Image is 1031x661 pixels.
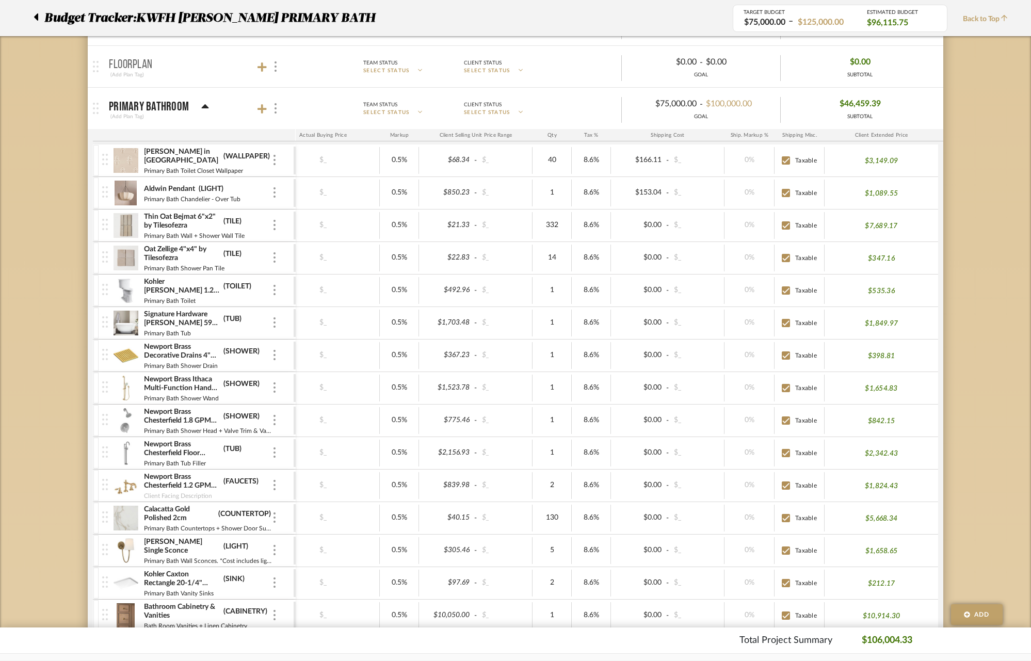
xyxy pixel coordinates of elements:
[575,575,607,590] div: 8.6%
[295,380,351,395] div: $_
[575,250,607,265] div: 8.6%
[295,250,351,265] div: $_
[422,510,473,525] div: $40.15
[473,188,479,198] span: -
[383,348,415,363] div: 0.5%
[665,155,671,166] span: -
[622,113,780,121] div: GOAL
[143,194,241,204] div: Primary Bath Chandelier - Over Tub
[614,510,665,525] div: $0.00
[868,351,895,361] p: $398.81
[671,315,721,330] div: $_
[665,285,671,296] span: -
[383,413,415,428] div: 0.5%
[383,315,415,330] div: 0.5%
[865,318,898,329] p: $1,849.97
[383,575,415,590] div: 0.5%
[273,252,276,263] img: 3dots-v.svg
[295,575,351,590] div: $_
[273,415,276,425] img: 3dots-v.svg
[295,348,351,363] div: $_
[575,283,607,298] div: 8.6%
[536,510,568,525] div: 130
[575,478,607,493] div: 8.6%
[102,349,108,360] img: vertical-grip.svg
[273,317,276,328] img: 3dots-v.svg
[223,217,242,227] div: (TILE)
[614,543,665,558] div: $0.00
[143,342,220,361] div: Newport Brass Decorative Drains 4" Square Shower Drain Grid
[473,285,479,296] span: -
[113,408,138,433] img: 785cc708-721e-4037-9e38-e3c2614b4bbe_50x50.jpg
[422,478,473,493] div: $839.98
[795,417,817,424] span: Taxable
[479,185,529,200] div: $_
[665,383,671,393] span: -
[868,253,895,264] p: $347.16
[273,512,276,523] img: 3dots-v.svg
[113,343,138,368] img: 5ecc288d-c856-4667-a942-f03598c59781_50x50.jpg
[614,380,665,395] div: $0.00
[223,249,242,259] div: (TILE)
[273,480,276,490] img: 3dots-v.svg
[295,413,351,428] div: $_
[614,218,665,233] div: $0.00
[143,556,272,566] div: Primary Bath Wall Sconces. *Cost includes lightbulbs
[422,445,473,460] div: $2,156.93
[473,415,479,426] span: -
[223,152,270,162] div: (WALLPAPER)
[728,185,771,200] div: 0%
[273,155,276,165] img: 3dots-v.svg
[536,315,568,330] div: 1
[143,491,213,501] div: Client Facing Description
[113,441,138,465] img: ee52e288-6f7e-4474-957b-cd58effcfbb3_50x50.jpg
[479,445,529,460] div: $_
[728,153,771,168] div: 0%
[198,184,224,194] div: (LIGHT)
[671,218,721,233] div: $_
[665,448,671,458] span: -
[865,481,898,491] p: $1,824.43
[868,286,895,296] p: $535.36
[295,185,351,200] div: $_
[464,100,502,109] div: Client Status
[865,156,898,166] p: $3,149.09
[728,543,771,558] div: 0%
[223,444,242,454] div: (TUB)
[868,416,895,426] p: $842.15
[671,380,721,395] div: $_
[479,478,529,493] div: $_
[102,381,108,393] img: vertical-grip.svg
[295,478,351,493] div: $_
[143,277,220,296] div: Kohler [PERSON_NAME] 1.28 GPF Two-Piece Elongated Comfort Height Toilet with AquaPiston Technology
[223,542,249,552] div: (LIGHT)
[631,54,700,70] div: $0.00
[143,231,245,241] div: Primary Bath Wall + Shower Wall Tile
[88,46,943,87] mat-expansion-panel-header: FLOORPLAN(Add Plan Tag)Team StatusSELECT STATUSClient StatusSELECT STATUS$0.00-$0.00GOAL$0.00SUBT...
[464,58,502,68] div: Client Status
[143,393,219,404] div: Primary Bath Shower Wand
[536,218,568,233] div: 332
[865,383,897,394] p: $1,654.83
[479,510,529,525] div: $_
[614,315,665,330] div: $0.00
[479,153,529,168] div: $_
[143,328,191,338] div: Primary Bath Tub
[143,361,218,371] div: Primary Bath Shower Drain
[273,220,276,230] img: 3dots-v.svg
[102,186,108,198] img: vertical-grip.svg
[109,59,153,71] p: FLOORPLAN
[383,218,415,233] div: 0.5%
[422,315,473,330] div: $1,703.48
[383,153,415,168] div: 0.5%
[473,318,479,328] span: -
[383,543,415,558] div: 0.5%
[422,250,473,265] div: $22.83
[113,148,138,173] img: 818eb0b2-c7d1-4c3f-be42-499f0effd5ce_50x50.jpg
[700,98,703,110] span: -
[363,67,410,75] span: SELECT STATUS
[143,147,220,166] div: [PERSON_NAME] in [GEOGRAPHIC_DATA]
[575,413,607,428] div: 8.6%
[795,190,817,196] span: Taxable
[473,513,479,523] span: -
